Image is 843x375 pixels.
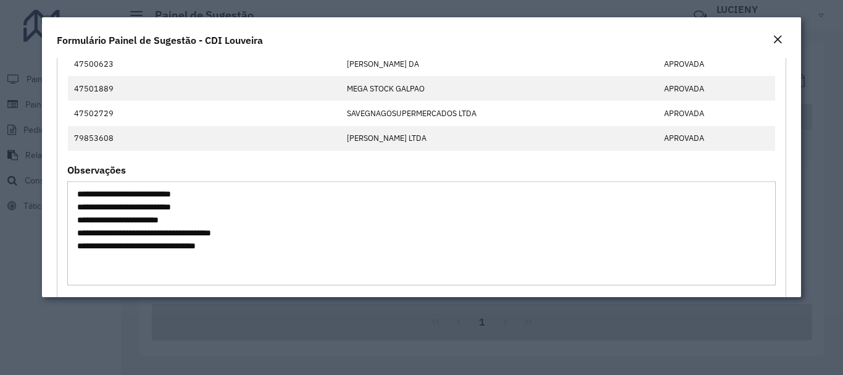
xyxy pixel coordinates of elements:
strong: Status: [67,297,100,309]
td: [PERSON_NAME] DA [341,51,657,76]
em: Fechar [773,35,783,44]
h4: Formulário Painel de Sugestão - CDI Louveira [57,33,263,48]
td: APROVADA [657,101,775,125]
td: [PERSON_NAME] LTDA [341,126,657,151]
td: 47500623 [68,51,341,76]
td: APROVADA [657,76,775,101]
label: Observações [67,162,126,177]
td: 47501889 [68,76,341,101]
button: Close [769,32,786,48]
td: MEGA STOCK GALPAO [341,76,657,101]
td: 79853608 [68,126,341,151]
td: SAVEGNAGOSUPERMERCADOS LTDA [341,101,657,125]
td: APROVADA [657,126,775,151]
span: Não Atendida Automaticamente [PERSON_NAME] [PERSON_NAME] [DATE] [67,297,304,339]
td: APROVADA [657,51,775,76]
td: 47502729 [68,101,341,125]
